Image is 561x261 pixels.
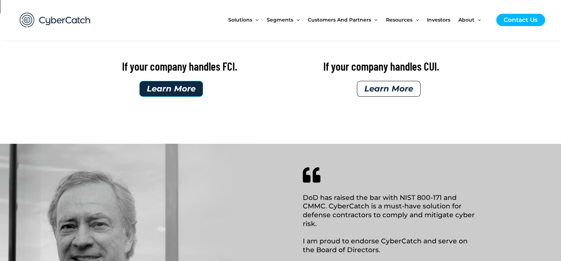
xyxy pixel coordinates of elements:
[308,5,371,35] span: Customers and Partners
[496,14,545,26] a: Contact Us
[386,5,412,35] span: Resources
[13,5,98,35] img: CyberCatch
[147,85,196,93] span: Learn More
[267,5,293,35] span: Segments
[293,5,300,35] span: Menu Toggle
[364,85,413,93] span: Learn More
[228,5,489,35] nav: Site Navigation: New Main Menu
[458,5,474,35] span: About
[427,5,450,35] span: Investors
[82,59,277,74] h2: If your company handles FCI.
[427,5,458,35] a: Investors
[252,5,259,35] span: Menu Toggle
[412,5,419,35] span: Menu Toggle
[371,5,377,35] span: Menu Toggle
[228,5,252,35] span: Solutions
[303,194,477,255] h2: DoD has raised the bar with NIST 800-171 and CMMC. CyberCatch is a must-have solution for defense...
[357,81,421,97] a: Learn More
[284,59,479,74] h2: If your company handles CUI.
[139,81,203,97] a: Learn More
[474,5,481,35] span: Menu Toggle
